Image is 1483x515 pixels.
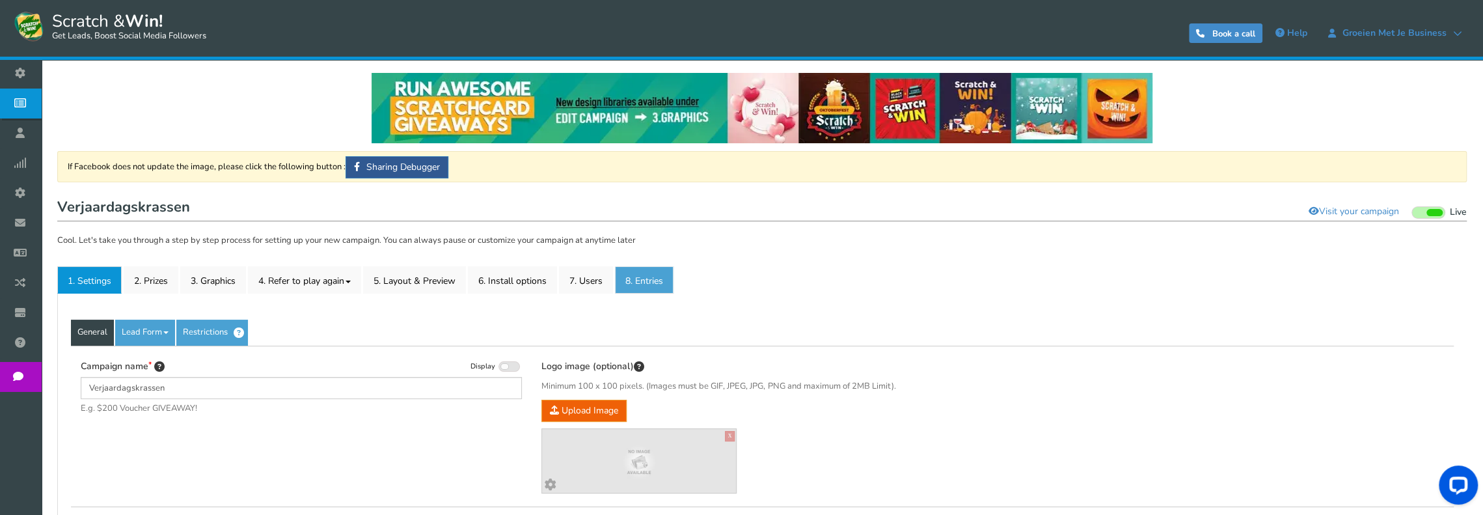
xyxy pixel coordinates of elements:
[57,195,1467,221] h1: Verjaardagskrassen
[559,266,613,294] a: 7. Users
[541,380,983,393] span: Minimum 100 x 100 pixels. (Images must be GIF, JPEG, JPG, PNG and maximum of 2MB Limit).
[1269,23,1314,44] a: Help
[1287,27,1307,39] span: Help
[57,151,1467,182] div: If Facebook does not update the image, please click the following button :
[346,156,448,178] a: Sharing Debugger
[115,320,175,346] a: Lead Form
[363,266,466,294] a: 5. Layout & Preview
[1212,28,1255,40] span: Book a call
[180,266,246,294] a: 3. Graphics
[1450,206,1467,219] span: Live
[248,266,361,294] a: 4. Refer to play again
[470,362,495,372] span: Display
[1428,460,1483,515] iframe: LiveChat chat widget
[725,431,735,441] a: X
[124,266,178,294] a: 2. Prizes
[125,10,163,33] strong: Win!
[154,360,165,374] span: Tip: Choose a title that will attract more entries. For example: “Scratch & win a bracelet” will ...
[13,10,206,42] a: Scratch &Win! Get Leads, Boost Social Media Followers
[81,402,522,415] span: E.g. $200 Voucher GIVEAWAY!
[176,320,248,346] a: Restrictions
[468,266,557,294] a: 6. Install options
[71,320,114,346] a: General
[57,234,1467,247] p: Cool. Let's take you through a step by step process for setting up your new campaign. You can alw...
[81,359,165,374] label: Campaign name
[52,31,206,42] small: Get Leads, Boost Social Media Followers
[1189,23,1262,43] a: Book a call
[634,360,644,374] span: This image will be displayed on top of your contest screen. You can upload & preview different im...
[615,266,673,294] a: 8. Entries
[13,10,46,42] img: Scratch and Win
[1300,201,1408,223] a: Visit your campaign
[1336,28,1453,38] span: Groeien met je Business
[46,10,206,42] span: Scratch &
[372,73,1152,143] img: festival-poster-2020.webp
[57,266,122,294] a: 1. Settings
[541,359,644,374] label: Logo image (optional)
